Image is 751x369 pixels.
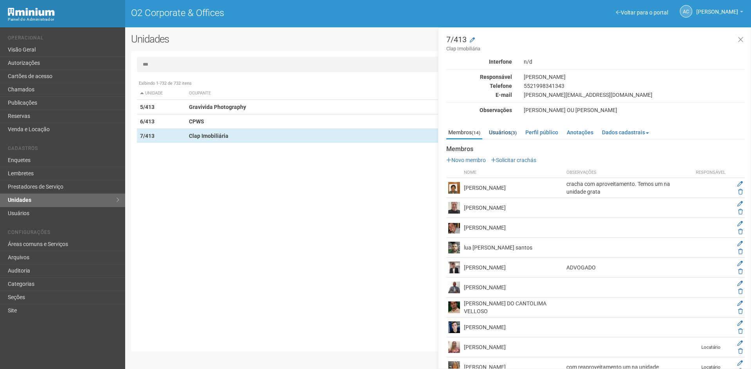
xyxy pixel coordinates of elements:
img: user.png [448,242,460,253]
li: Configurações [8,230,119,238]
strong: Clap Imobiliária [189,133,228,139]
img: user.png [448,262,460,273]
a: Excluir membro [738,308,743,314]
li: Cadastros [8,146,119,154]
a: Excluir membro [738,348,743,354]
a: AC [680,5,692,18]
td: [PERSON_NAME] [462,337,564,357]
img: user.png [448,222,460,234]
a: Editar membro [737,340,743,346]
th: Unidade: activate to sort column descending [137,87,186,100]
a: Modificar a unidade [470,36,475,44]
div: [PERSON_NAME][EMAIL_ADDRESS][DOMAIN_NAME] [518,91,751,98]
h2: Unidades [131,33,380,45]
th: Observações [564,168,691,178]
a: Editar membro [737,241,743,247]
div: Exibindo 1-732 de 732 itens [137,80,739,87]
td: [PERSON_NAME] [462,178,564,198]
td: [PERSON_NAME] [462,198,564,218]
a: Excluir membro [738,288,743,294]
a: Excluir membro [738,228,743,235]
a: Membros(14) [446,127,482,139]
a: Editar membro [737,201,743,207]
td: [PERSON_NAME] [462,258,564,278]
a: Usuários(3) [487,127,519,138]
a: Editar membro [737,300,743,307]
a: Voltar para o portal [616,9,668,16]
a: Excluir membro [738,248,743,255]
strong: Gravivida Photography [189,104,246,110]
th: Nome [462,168,564,178]
div: Interfone [440,58,518,65]
td: ADVOGADO [564,258,691,278]
a: Editar membro [737,320,743,326]
td: [PERSON_NAME] DO CANTOLIMA VELLOSO [462,298,564,317]
h1: O2 Corporate & Offices [131,8,432,18]
a: Editar membro [737,280,743,287]
a: Excluir membro [738,209,743,215]
div: Observações [440,107,518,114]
a: Editar membro [737,221,743,227]
small: Clap Imobiliária [446,45,745,52]
td: [PERSON_NAME] [462,278,564,298]
a: Editar membro [737,360,743,366]
a: [PERSON_NAME] [696,10,743,16]
th: Ocupante: activate to sort column ascending [186,87,461,100]
td: cracha com aproveitamento. Temos um na unidade grata [564,178,691,198]
h3: 7/413 [446,36,745,52]
a: Dados cadastrais [600,127,651,138]
a: Anotações [565,127,595,138]
img: user.png [448,321,460,333]
a: Perfil público [523,127,560,138]
a: Novo membro [446,157,486,163]
th: Responsável [691,168,730,178]
a: Excluir membro [738,189,743,195]
td: Locatário [691,337,730,357]
img: user.png [448,202,460,214]
div: Telefone [440,82,518,89]
strong: CPWS [189,118,204,125]
img: user.png [448,301,460,313]
strong: 6/413 [140,118,155,125]
div: Responsável [440,73,518,80]
a: Solicitar crachás [491,157,536,163]
a: Editar membro [737,260,743,267]
div: E-mail [440,91,518,98]
a: Excluir membro [738,328,743,334]
small: (14) [472,130,480,135]
img: user.png [448,282,460,293]
img: user.png [448,182,460,194]
small: (3) [511,130,517,135]
img: user.png [448,341,460,353]
div: [PERSON_NAME] [518,73,751,80]
strong: Membros [446,146,745,153]
strong: 5/413 [140,104,155,110]
strong: 7/413 [140,133,155,139]
a: Excluir membro [738,268,743,275]
a: Editar membro [737,181,743,187]
span: Ana Carla de Carvalho Silva [696,1,738,15]
img: Minium [8,8,55,16]
td: [PERSON_NAME] [462,317,564,337]
div: Painel do Administrador [8,16,119,23]
div: [PERSON_NAME] OU [PERSON_NAME] [518,107,751,114]
td: lua [PERSON_NAME] santos [462,238,564,258]
div: 5521998341343 [518,82,751,89]
li: Operacional [8,35,119,43]
div: n/d [518,58,751,65]
td: [PERSON_NAME] [462,218,564,238]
